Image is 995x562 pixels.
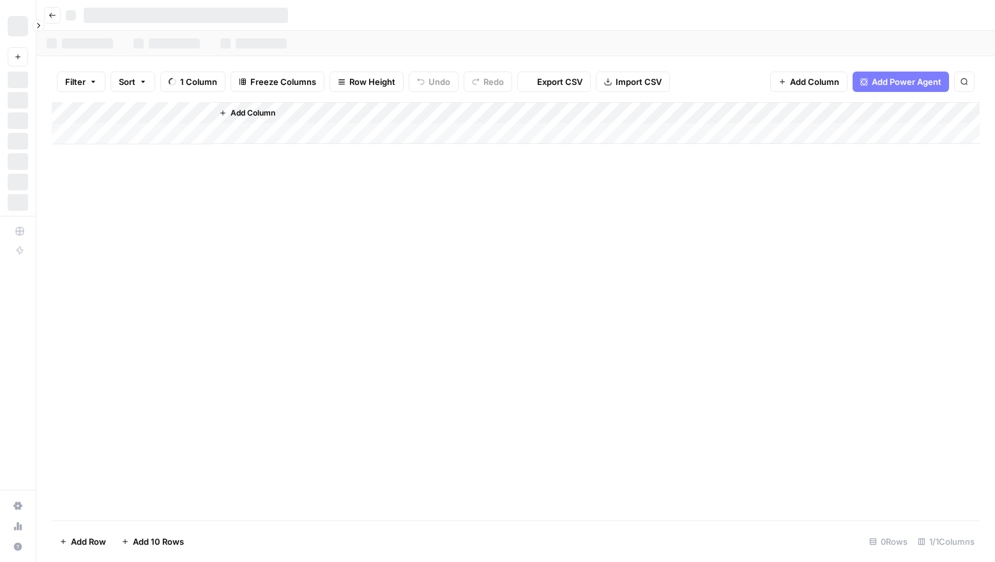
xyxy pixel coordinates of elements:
[8,516,28,536] a: Usage
[250,75,316,88] span: Freeze Columns
[133,535,184,548] span: Add 10 Rows
[596,72,670,92] button: Import CSV
[65,75,86,88] span: Filter
[483,75,504,88] span: Redo
[853,72,949,92] button: Add Power Agent
[864,531,913,552] div: 0 Rows
[231,72,324,92] button: Freeze Columns
[349,75,395,88] span: Row Height
[770,72,847,92] button: Add Column
[872,75,941,88] span: Add Power Agent
[119,75,135,88] span: Sort
[913,531,980,552] div: 1/1 Columns
[517,72,591,92] button: Export CSV
[57,72,105,92] button: Filter
[8,496,28,516] a: Settings
[231,107,275,119] span: Add Column
[214,105,280,121] button: Add Column
[110,72,155,92] button: Sort
[330,72,404,92] button: Row Height
[790,75,839,88] span: Add Column
[429,75,450,88] span: Undo
[71,535,106,548] span: Add Row
[160,72,225,92] button: 1 Column
[616,75,662,88] span: Import CSV
[114,531,192,552] button: Add 10 Rows
[180,75,217,88] span: 1 Column
[464,72,512,92] button: Redo
[8,536,28,557] button: Help + Support
[52,531,114,552] button: Add Row
[537,75,582,88] span: Export CSV
[409,72,459,92] button: Undo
